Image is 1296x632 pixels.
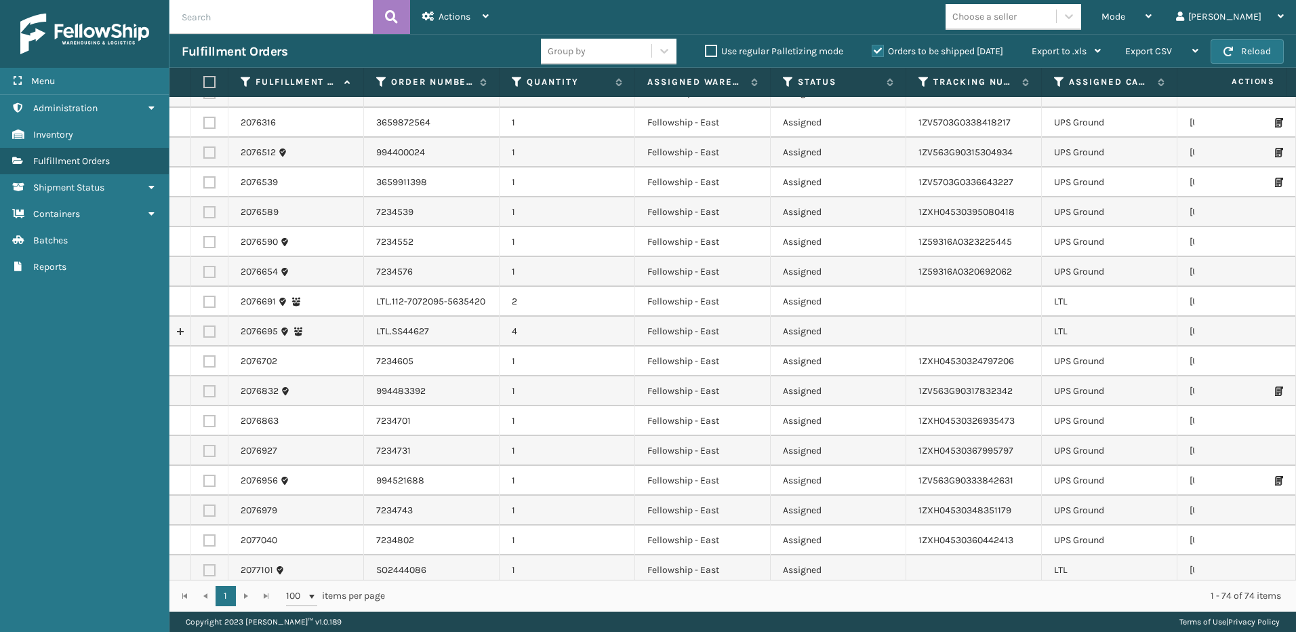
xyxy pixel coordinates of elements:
[635,466,771,496] td: Fellowship - East
[241,414,279,428] a: 2076863
[500,496,635,526] td: 1
[500,257,635,287] td: 1
[771,227,906,257] td: Assigned
[918,355,1014,367] a: 1ZXH04530324797206
[364,317,500,347] td: LTL.SS44627
[1275,118,1283,127] i: Print Packing Slip
[439,11,470,22] span: Actions
[241,235,278,249] a: 2076590
[286,586,385,606] span: items per page
[872,45,1003,57] label: Orders to be shipped [DATE]
[364,227,500,257] td: 7234552
[241,176,278,189] a: 2076539
[364,406,500,436] td: 7234701
[364,496,500,526] td: 7234743
[918,505,1011,516] a: 1ZXH04530348351179
[771,317,906,347] td: Assigned
[635,436,771,466] td: Fellowship - East
[33,235,68,246] span: Batches
[1042,347,1177,376] td: UPS Ground
[918,146,1013,158] a: 1ZV563G90315304934
[182,43,287,60] h3: Fulfillment Orders
[1042,466,1177,496] td: UPS Ground
[364,197,500,227] td: 7234539
[635,287,771,317] td: Fellowship - East
[1042,376,1177,406] td: UPS Ground
[635,227,771,257] td: Fellowship - East
[364,167,500,197] td: 3659911398
[1042,526,1177,555] td: UPS Ground
[1032,45,1087,57] span: Export to .xls
[500,466,635,496] td: 1
[33,129,73,140] span: Inventory
[798,76,880,88] label: Status
[500,555,635,585] td: 1
[952,9,1017,24] div: Choose a seller
[364,376,500,406] td: 994483392
[364,257,500,287] td: 7234576
[1042,138,1177,167] td: UPS Ground
[1211,39,1284,64] button: Reload
[391,76,473,88] label: Order Number
[548,44,586,58] div: Group by
[1125,45,1172,57] span: Export CSV
[33,261,66,273] span: Reports
[527,76,609,88] label: Quantity
[635,526,771,555] td: Fellowship - East
[500,167,635,197] td: 1
[241,146,276,159] a: 2076512
[1189,71,1283,93] span: Actions
[1179,617,1226,627] a: Terms of Use
[771,406,906,436] td: Assigned
[241,504,277,517] a: 2076979
[1042,197,1177,227] td: UPS Ground
[771,167,906,197] td: Assigned
[705,45,843,57] label: Use regular Palletizing mode
[635,376,771,406] td: Fellowship - East
[256,76,338,88] label: Fulfillment Order Id
[500,287,635,317] td: 2
[1042,555,1177,585] td: LTL
[500,526,635,555] td: 1
[500,108,635,138] td: 1
[241,384,279,398] a: 2076832
[1275,387,1283,396] i: Print Packing Slip
[1042,227,1177,257] td: UPS Ground
[241,444,277,458] a: 2076927
[31,75,55,87] span: Menu
[1069,76,1151,88] label: Assigned Carrier Service
[364,526,500,555] td: 7234802
[364,555,500,585] td: SO2444086
[364,138,500,167] td: 994400024
[771,347,906,376] td: Assigned
[771,555,906,585] td: Assigned
[918,415,1015,427] a: 1ZXH04530326935473
[364,436,500,466] td: 7234731
[771,138,906,167] td: Assigned
[1275,476,1283,486] i: Print Packing Slip
[364,287,500,317] td: LTL.112-7072095-5635420
[635,406,771,436] td: Fellowship - East
[500,138,635,167] td: 1
[1275,178,1283,187] i: Print Packing Slip
[186,612,342,632] p: Copyright 2023 [PERSON_NAME]™ v 1.0.189
[241,355,277,368] a: 2076702
[286,589,306,603] span: 100
[635,108,771,138] td: Fellowship - East
[500,317,635,347] td: 4
[635,167,771,197] td: Fellowship - East
[33,182,104,193] span: Shipment Status
[1042,287,1177,317] td: LTL
[635,555,771,585] td: Fellowship - East
[771,197,906,227] td: Assigned
[771,108,906,138] td: Assigned
[20,14,149,54] img: logo
[241,564,273,577] a: 2077101
[918,385,1013,397] a: 1ZV563G90317832342
[404,589,1281,603] div: 1 - 74 of 74 items
[1228,617,1280,627] a: Privacy Policy
[771,257,906,287] td: Assigned
[918,206,1015,218] a: 1ZXH04530395080418
[241,265,278,279] a: 2076654
[1042,406,1177,436] td: UPS Ground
